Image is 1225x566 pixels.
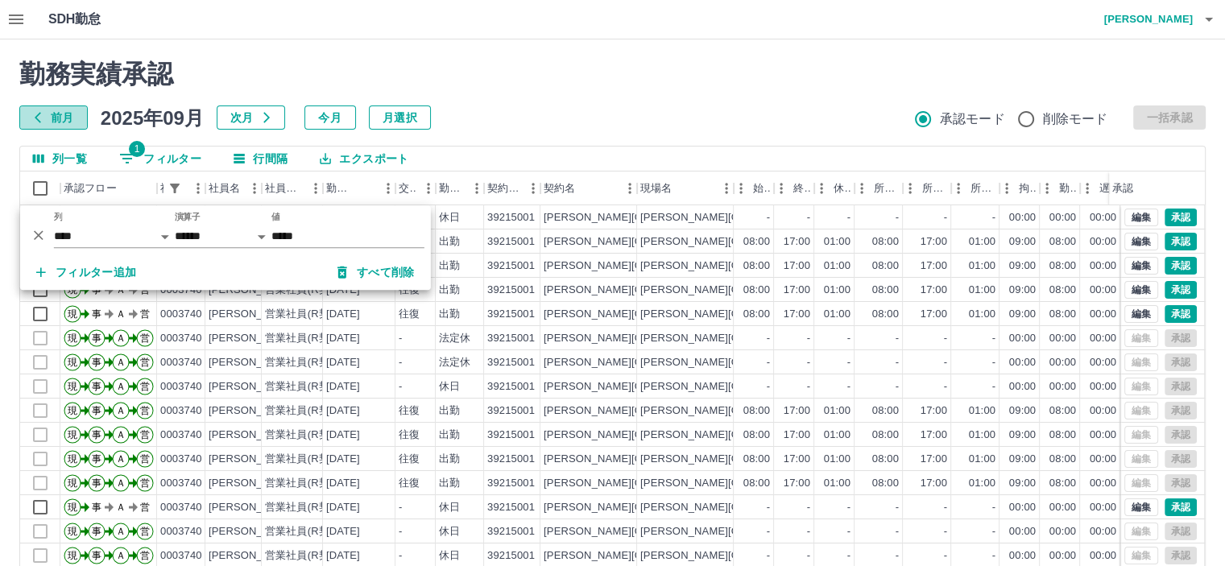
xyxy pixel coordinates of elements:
[970,171,996,205] div: 所定休憩
[847,355,850,370] div: -
[1009,355,1036,370] div: 00:00
[767,379,770,395] div: -
[376,176,400,200] button: メニュー
[544,355,743,370] div: [PERSON_NAME][GEOGRAPHIC_DATA]
[92,357,101,368] text: 事
[484,171,540,205] div: 契約コード
[209,452,296,467] div: [PERSON_NAME]
[369,105,431,130] button: 月選択
[439,355,470,370] div: 法定休
[326,331,360,346] div: [DATE]
[221,147,300,171] button: 行間隔
[265,403,343,419] div: 営業社員(R契約)
[326,403,360,419] div: [DATE]
[326,428,360,443] div: [DATE]
[1124,281,1158,299] button: 編集
[992,210,995,225] div: -
[896,379,899,395] div: -
[544,452,743,467] div: [PERSON_NAME][GEOGRAPHIC_DATA]
[824,283,850,298] div: 01:00
[640,403,1037,419] div: [PERSON_NAME][GEOGRAPHIC_DATA][GEOGRAPHIC_DATA][PERSON_NAME]
[160,307,202,322] div: 0003740
[1124,498,1158,516] button: 編集
[784,428,810,443] div: 17:00
[209,403,296,419] div: [PERSON_NAME]
[640,355,1037,370] div: [PERSON_NAME][GEOGRAPHIC_DATA][GEOGRAPHIC_DATA][PERSON_NAME]
[27,223,51,247] button: 削除
[743,452,770,467] div: 08:00
[54,211,63,223] label: 列
[855,171,903,205] div: 所定開始
[1109,171,1193,205] div: 承認
[1009,307,1036,322] div: 09:00
[753,171,771,205] div: 始業
[439,379,460,395] div: 休日
[439,210,460,225] div: 休日
[209,379,296,395] div: [PERSON_NAME]
[872,428,899,443] div: 08:00
[160,403,202,419] div: 0003740
[714,176,739,200] button: メニュー
[140,429,150,440] text: 営
[1009,331,1036,346] div: 00:00
[640,452,1037,467] div: [PERSON_NAME][GEOGRAPHIC_DATA][GEOGRAPHIC_DATA][PERSON_NAME]
[743,234,770,250] div: 08:00
[439,476,460,491] div: 出勤
[824,234,850,250] div: 01:00
[872,234,899,250] div: 08:00
[325,258,428,287] button: すべて削除
[1049,234,1076,250] div: 08:00
[992,379,995,395] div: -
[896,331,899,346] div: -
[969,258,995,274] div: 01:00
[68,308,77,320] text: 現
[106,147,214,171] button: フィルター表示
[992,355,995,370] div: -
[1049,331,1076,346] div: 00:00
[68,381,77,392] text: 現
[767,355,770,370] div: -
[68,429,77,440] text: 現
[265,428,343,443] div: 営業社員(R契約)
[116,429,126,440] text: Ａ
[160,476,202,491] div: 0003740
[814,171,855,205] div: 休憩
[847,379,850,395] div: -
[326,476,360,491] div: [DATE]
[951,171,999,205] div: 所定休憩
[784,307,810,322] div: 17:00
[92,453,101,465] text: 事
[824,428,850,443] div: 01:00
[487,476,535,491] div: 39215001
[399,331,402,346] div: -
[640,428,1037,443] div: [PERSON_NAME][GEOGRAPHIC_DATA][GEOGRAPHIC_DATA][PERSON_NAME]
[999,171,1040,205] div: 拘束
[140,405,150,416] text: 営
[784,234,810,250] div: 17:00
[68,453,77,465] text: 現
[734,171,774,205] div: 始業
[544,307,743,322] div: [PERSON_NAME][GEOGRAPHIC_DATA]
[140,357,150,368] text: 営
[140,381,150,392] text: 営
[439,307,460,322] div: 出勤
[767,331,770,346] div: -
[487,331,535,346] div: 39215001
[1165,281,1197,299] button: 承認
[487,283,535,298] div: 39215001
[323,171,395,205] div: 勤務日
[807,379,810,395] div: -
[92,405,101,416] text: 事
[140,308,150,320] text: 営
[784,403,810,419] div: 17:00
[399,428,420,443] div: 往復
[1165,305,1197,323] button: 承認
[1090,428,1116,443] div: 00:00
[807,355,810,370] div: -
[743,476,770,491] div: 08:00
[1049,355,1076,370] div: 00:00
[487,234,535,250] div: 39215001
[140,453,150,465] text: 営
[544,428,743,443] div: [PERSON_NAME][GEOGRAPHIC_DATA]
[160,452,202,467] div: 0003740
